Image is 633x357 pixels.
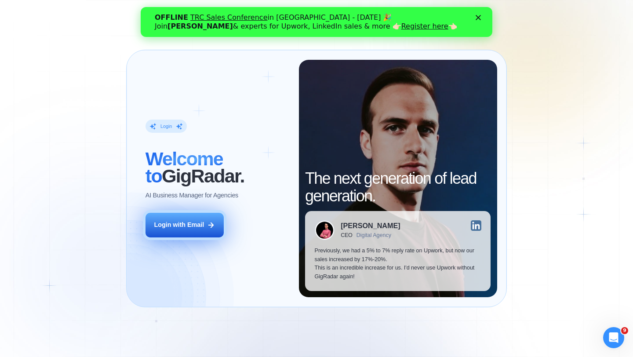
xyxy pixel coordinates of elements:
[305,170,491,204] h2: The next generation of lead generation.
[146,148,223,187] span: Welcome to
[315,247,481,281] p: Previously, we had a 5% to 7% reply rate on Upwork, but now our sales increased by 17%-20%. This ...
[341,232,353,238] div: CEO
[141,7,492,37] iframe: Intercom live chat баннер
[603,327,624,348] iframe: Intercom live chat
[146,150,289,185] h2: ‍ GigRadar.
[341,222,400,229] div: [PERSON_NAME]
[335,8,344,13] div: Закрыть
[146,191,238,200] p: AI Business Manager for Agencies
[146,213,224,237] button: Login with Email
[357,232,391,238] div: Digital Agency
[160,123,172,129] div: Login
[621,327,628,334] span: 9
[261,15,308,23] a: Register here
[154,221,204,229] div: Login with Email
